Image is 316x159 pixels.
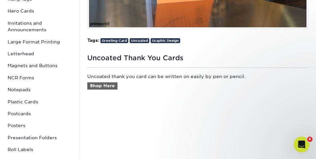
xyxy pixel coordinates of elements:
a: Graphic Design [151,38,180,43]
h1: Uncoated Thank You Cards [87,51,308,62]
a: Hero Cards [5,5,74,17]
a: Invitations and Announcements [5,17,74,36]
a: Magnets and Buttons [5,60,74,71]
strong: Tags: [87,38,99,43]
a: Posters [5,119,74,131]
a: Large Format Printing [5,36,74,48]
a: Plastic Cards [5,96,74,108]
a: Presentation Folders [5,132,74,144]
a: Letterhead [5,48,74,60]
span: 6 [307,137,312,142]
iframe: Google Customer Reviews [2,139,56,157]
a: Postcards [5,108,74,119]
a: Greeting Card [100,38,128,43]
a: Uncoated [130,38,149,43]
a: Shop Here [87,82,117,90]
a: Notepads [5,84,74,95]
a: NCR Forms [5,72,74,84]
iframe: Intercom live chat [294,137,309,152]
p: Uncoated thank you card can be written on easily by pen or pencil. [87,73,308,97]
